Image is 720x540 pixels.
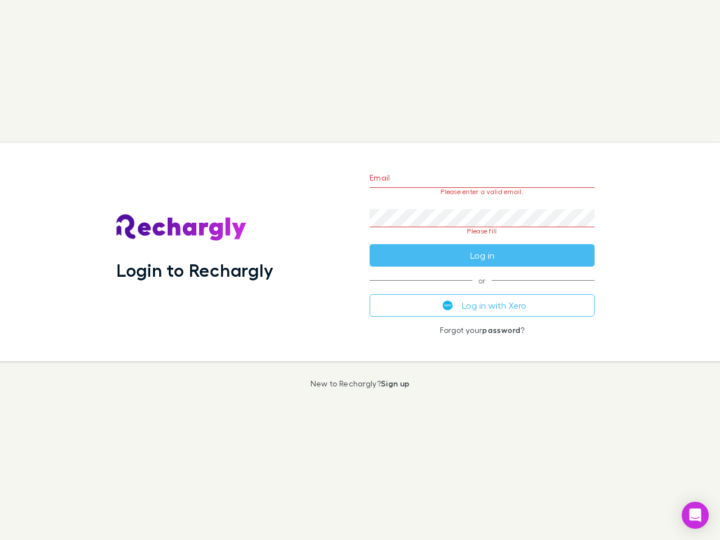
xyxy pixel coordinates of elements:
p: Please enter a valid email. [370,188,595,196]
button: Log in with Xero [370,294,595,317]
a: Sign up [381,379,409,388]
p: Forgot your ? [370,326,595,335]
h1: Login to Rechargly [116,259,273,281]
p: Please fill [370,227,595,235]
img: Rechargly's Logo [116,214,247,241]
span: or [370,280,595,281]
div: Open Intercom Messenger [682,502,709,529]
p: New to Rechargly? [310,379,410,388]
button: Log in [370,244,595,267]
a: password [482,325,520,335]
img: Xero's logo [443,300,453,310]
